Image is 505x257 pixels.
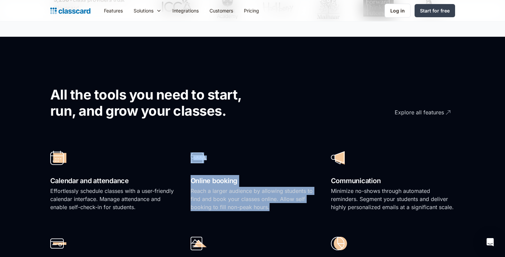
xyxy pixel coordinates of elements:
[331,187,455,211] p: Minimize no-shows through automated reminders. Segment your students and deliver highly personali...
[390,7,405,14] div: Log in
[420,7,450,14] div: Start for free
[191,175,315,187] h2: Online booking
[134,7,153,14] div: Solutions
[50,6,90,16] a: home
[415,4,455,17] a: Start for free
[99,3,128,18] a: Features
[239,3,264,18] a: Pricing
[167,3,204,18] a: Integrations
[385,4,411,18] a: Log in
[128,3,167,18] div: Solutions
[50,175,174,187] h2: Calendar and attendance
[482,234,498,250] div: Open Intercom Messenger
[395,103,444,116] div: Explore all features
[191,187,315,211] p: Reach a larger audience by allowing students to find and book your classes online. Allow self boo...
[50,87,264,119] h2: All the tools you need to start, run, and grow your classes.
[204,3,239,18] a: Customers
[50,187,174,211] p: Effortlessly schedule classes with a user-friendly calendar interface. Manage attendance and enab...
[357,103,452,122] a: Explore all features
[331,175,455,187] h2: Communication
